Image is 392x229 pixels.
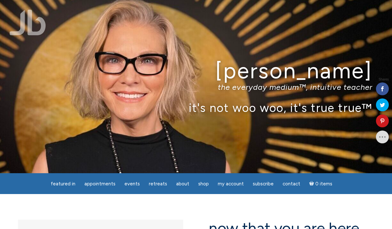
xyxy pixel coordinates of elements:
[149,181,167,187] span: Retreats
[20,59,372,83] h1: [PERSON_NAME]
[47,178,79,190] a: featured in
[194,178,213,190] a: Shop
[172,178,193,190] a: About
[309,181,315,187] i: Cart
[51,181,75,187] span: featured in
[10,10,46,35] img: Jamie Butler. The Everyday Medium
[214,178,248,190] a: My Account
[315,182,332,186] span: 0 items
[84,181,115,187] span: Appointments
[20,101,372,115] p: it's not woo woo, it's true true™
[145,178,171,190] a: Retreats
[124,181,140,187] span: Events
[379,78,389,81] span: Shares
[279,178,304,190] a: Contact
[218,181,244,187] span: My Account
[20,82,372,92] p: the everyday medium™, intuitive teacher
[249,178,277,190] a: Subscribe
[305,177,336,190] a: Cart0 items
[176,181,189,187] span: About
[121,178,144,190] a: Events
[283,181,300,187] span: Contact
[198,181,209,187] span: Shop
[81,178,119,190] a: Appointments
[253,181,274,187] span: Subscribe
